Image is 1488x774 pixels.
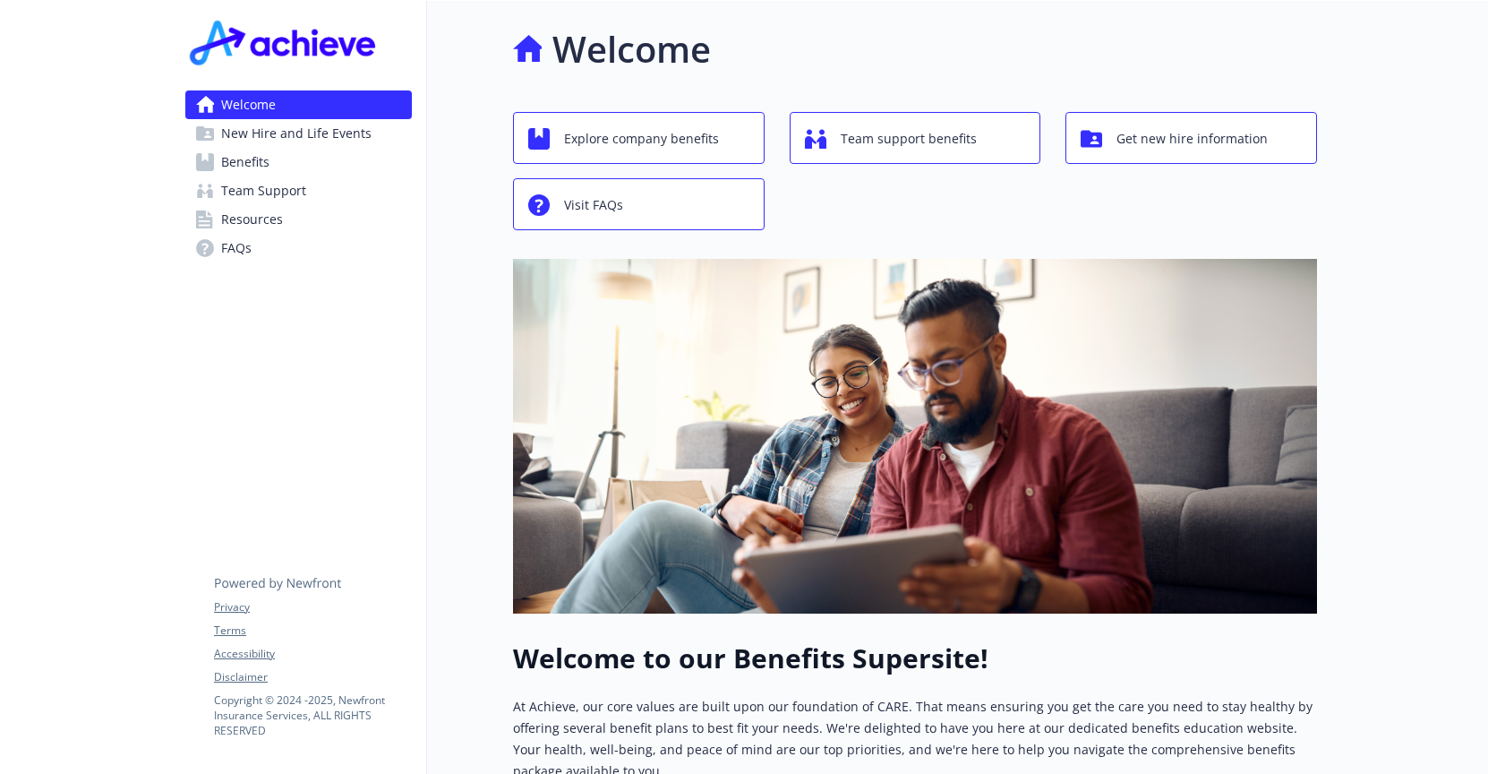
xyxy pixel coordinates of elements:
a: Resources [185,205,412,234]
button: Visit FAQs [513,178,765,230]
span: Team Support [221,176,306,205]
a: FAQs [185,234,412,262]
span: Welcome [221,90,276,119]
span: Get new hire information [1116,122,1268,156]
a: Welcome [185,90,412,119]
span: Visit FAQs [564,188,623,222]
span: New Hire and Life Events [221,119,372,148]
span: Benefits [221,148,269,176]
button: Explore company benefits [513,112,765,164]
a: Accessibility [214,646,411,662]
a: Privacy [214,599,411,615]
span: FAQs [221,234,252,262]
span: Resources [221,205,283,234]
a: New Hire and Life Events [185,119,412,148]
p: Copyright © 2024 - 2025 , Newfront Insurance Services, ALL RIGHTS RESERVED [214,692,411,738]
a: Benefits [185,148,412,176]
a: Terms [214,623,411,639]
img: overview page banner [513,259,1317,614]
span: Explore company benefits [564,122,719,156]
button: Team support benefits [790,112,1041,164]
span: Team support benefits [841,122,977,156]
button: Get new hire information [1065,112,1317,164]
a: Team Support [185,176,412,205]
a: Disclaimer [214,669,411,685]
h1: Welcome [552,22,711,76]
h1: Welcome to our Benefits Supersite! [513,642,1317,675]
